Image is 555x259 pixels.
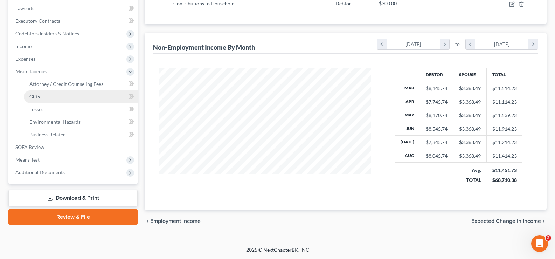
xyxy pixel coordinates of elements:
div: [DATE] [387,39,440,49]
div: $3,368.49 [459,112,481,119]
th: Debtor [420,68,453,82]
div: Avg. [459,167,481,174]
span: Expenses [15,56,35,62]
a: Lawsuits [10,2,138,15]
span: SOFA Review [15,144,44,150]
span: Gifts [29,94,40,100]
i: chevron_right [528,39,538,49]
td: $11,539.23 [487,109,523,122]
span: Attorney / Credit Counseling Fees [29,81,103,87]
div: $8,170.74 [426,112,448,119]
a: SOFA Review [10,141,138,154]
td: $11,214.23 [487,136,523,149]
a: Executory Contracts [10,15,138,27]
span: Codebtors Insiders & Notices [15,30,79,36]
div: $8,045.74 [426,152,448,159]
a: Environmental Hazards [24,116,138,128]
div: $7,745.74 [426,98,448,105]
i: chevron_left [145,218,150,224]
span: Employment Income [150,218,201,224]
th: Total [487,68,523,82]
div: $3,368.49 [459,139,481,146]
a: Business Related [24,128,138,141]
div: $11,451.73 [492,167,517,174]
div: $3,368.49 [459,85,481,92]
th: Spouse [453,68,487,82]
th: [DATE] [395,136,420,149]
div: [DATE] [475,39,529,49]
span: Miscellaneous [15,68,47,74]
iframe: Intercom live chat [531,235,548,252]
div: Non-Employment Income By Month [153,43,255,52]
div: $68,710.38 [492,177,517,184]
i: chevron_right [440,39,449,49]
span: Lawsuits [15,5,34,11]
a: Gifts [24,90,138,103]
div: TOTAL [459,177,481,184]
span: Environmental Hazards [29,119,81,125]
button: Expected Change in Income chevron_right [471,218,547,224]
td: $11,414.23 [487,149,523,162]
span: Expected Change in Income [471,218,541,224]
th: May [395,109,420,122]
span: Contributions to Household [173,0,235,6]
span: Debtor [335,0,351,6]
td: $11,514.23 [487,82,523,95]
th: Aug [395,149,420,162]
span: Business Related [29,131,66,137]
i: chevron_left [377,39,387,49]
a: Attorney / Credit Counseling Fees [24,78,138,90]
i: chevron_left [466,39,475,49]
span: Losses [29,106,43,112]
span: Additional Documents [15,169,65,175]
a: Download & Print [8,190,138,206]
div: $3,368.49 [459,125,481,132]
button: chevron_left Employment Income [145,218,201,224]
i: chevron_right [541,218,547,224]
div: $8,545.74 [426,125,448,132]
th: Jun [395,122,420,136]
td: $11,914.23 [487,122,523,136]
div: $3,368.49 [459,98,481,105]
div: $7,845.74 [426,139,448,146]
th: Mar [395,82,420,95]
span: to [455,41,460,48]
a: Losses [24,103,138,116]
span: Executory Contracts [15,18,60,24]
span: Income [15,43,32,49]
span: Means Test [15,157,40,163]
a: Review & File [8,209,138,225]
span: 2 [546,235,551,241]
th: Apr [395,95,420,109]
div: 2025 © NextChapterBK, INC [78,246,477,259]
div: $8,145.74 [426,85,448,92]
div: $3,368.49 [459,152,481,159]
span: $300.00 [379,0,397,6]
td: $11,114.23 [487,95,523,109]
